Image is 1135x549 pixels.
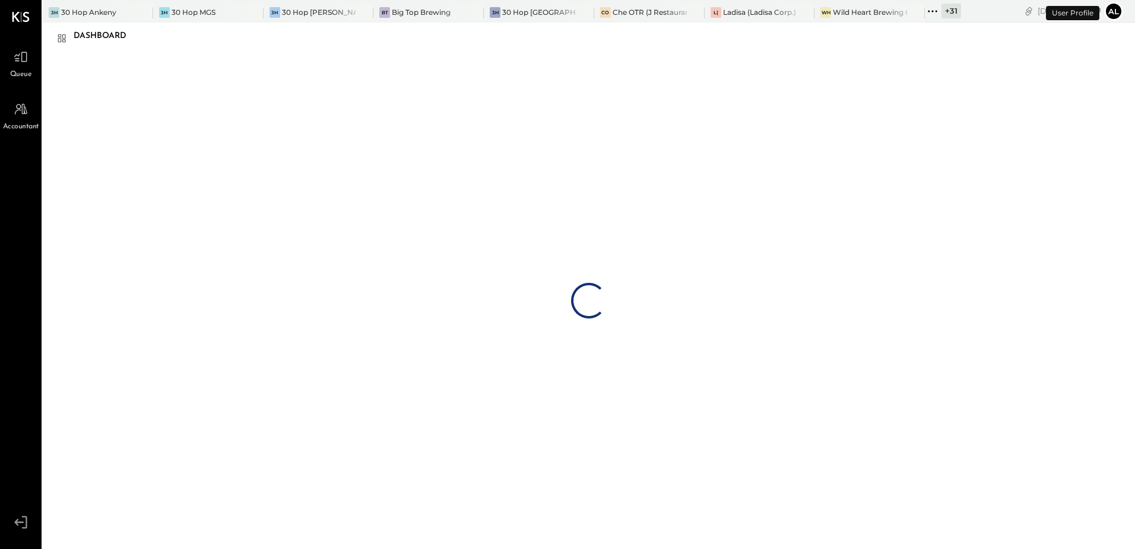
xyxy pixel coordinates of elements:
div: WH [820,7,831,18]
div: Wild Heart Brewing Company [833,7,907,17]
div: Ladisa (Ladisa Corp.) - Ignite [723,7,797,17]
div: 3H [490,7,500,18]
div: Che OTR (J Restaurant LLC) - Ignite [613,7,687,17]
div: User Profile [1046,6,1099,20]
div: 30 Hop [GEOGRAPHIC_DATA] [502,7,576,17]
div: [DATE] [1038,5,1101,17]
div: 30 Hop Ankeny [61,7,116,17]
div: 3H [49,7,59,18]
div: L( [711,7,721,18]
div: Dashboard [74,27,138,46]
div: 30 Hop MGS [172,7,215,17]
button: al [1104,2,1123,21]
a: Queue [1,46,41,80]
span: Queue [10,70,32,80]
a: Accountant [1,98,41,132]
div: BT [379,7,390,18]
div: Big Top Brewing [392,7,451,17]
div: 30 Hop [PERSON_NAME] Summit [282,7,356,17]
div: copy link [1023,5,1035,17]
div: 3H [159,7,170,18]
div: + 31 [941,4,961,18]
span: Accountant [3,122,39,132]
div: CO [600,7,611,18]
div: 3H [270,7,280,18]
